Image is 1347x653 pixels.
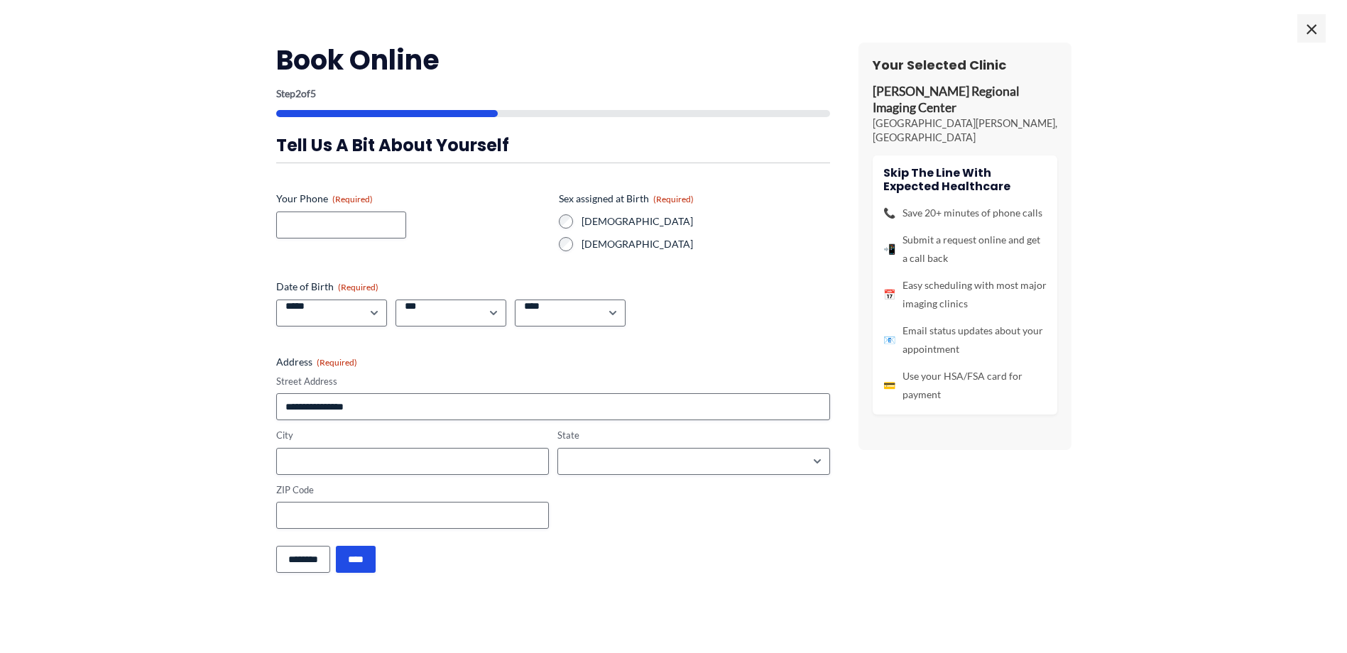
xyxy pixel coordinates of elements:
[557,429,830,442] label: State
[873,57,1057,73] h3: Your Selected Clinic
[559,192,694,206] legend: Sex assigned at Birth
[310,87,316,99] span: 5
[883,322,1047,358] li: Email status updates about your appointment
[653,194,694,204] span: (Required)
[873,116,1057,145] p: [GEOGRAPHIC_DATA][PERSON_NAME], [GEOGRAPHIC_DATA]
[883,204,1047,222] li: Save 20+ minutes of phone calls
[883,331,895,349] span: 📧
[332,194,373,204] span: (Required)
[883,166,1047,193] h4: Skip the line with Expected Healthcare
[582,237,830,251] label: [DEMOGRAPHIC_DATA]
[1297,14,1326,43] span: ×
[276,375,830,388] label: Street Address
[883,231,1047,268] li: Submit a request online and get a call back
[276,192,547,206] label: Your Phone
[883,276,1047,313] li: Easy scheduling with most major imaging clinics
[276,89,830,99] p: Step of
[276,483,549,497] label: ZIP Code
[883,204,895,222] span: 📞
[317,357,357,368] span: (Required)
[582,214,830,229] label: [DEMOGRAPHIC_DATA]
[883,285,895,304] span: 📅
[276,429,549,442] label: City
[883,376,895,395] span: 💳
[295,87,301,99] span: 2
[883,240,895,258] span: 📲
[338,282,378,292] span: (Required)
[276,134,830,156] h3: Tell us a bit about yourself
[276,355,357,369] legend: Address
[276,280,378,294] legend: Date of Birth
[873,84,1057,116] p: [PERSON_NAME] Regional Imaging Center
[883,367,1047,404] li: Use your HSA/FSA card for payment
[276,43,830,77] h2: Book Online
